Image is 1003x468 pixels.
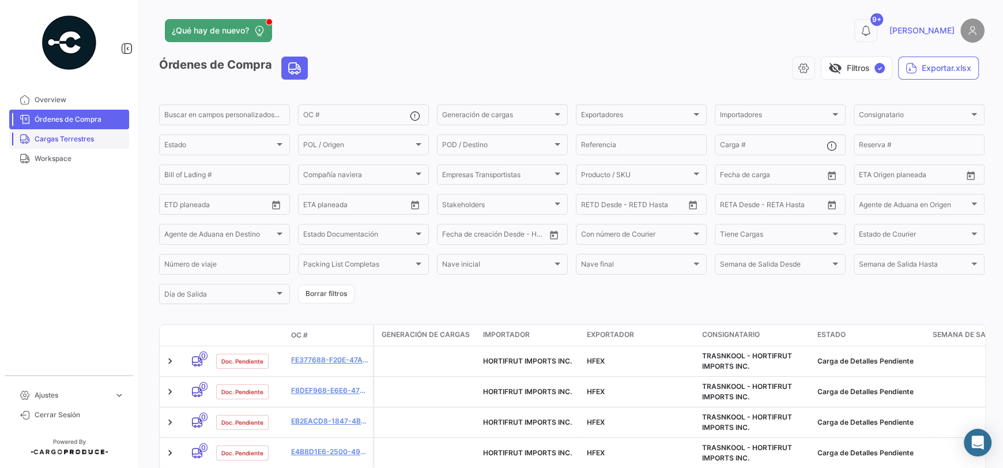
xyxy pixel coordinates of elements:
[193,202,242,210] input: Hasta
[199,351,208,360] span: 0
[610,202,659,210] input: Hasta
[587,330,634,340] span: Exportador
[749,202,798,210] input: Hasta
[165,19,272,42] button: ¿Qué hay de nuevo?
[164,292,274,300] span: Día de Salida
[483,418,572,426] span: HORTIFRUT IMPORTS INC.
[587,387,605,396] span: HFEX
[442,232,463,240] input: Desde
[303,143,413,151] span: POL / Origen
[684,196,702,214] button: Open calendar
[286,325,373,345] datatable-header-cell: OC #
[817,356,923,366] div: Carga de Detalles Pendiente
[298,284,355,304] button: Borrar filtros
[483,357,572,365] span: HORTIFRUT IMPORTS INC.
[199,382,208,391] span: 0
[221,448,263,458] span: Doc. Pendiente
[35,134,125,144] span: Cargas Terrestres
[114,390,125,400] span: expand_more
[221,357,263,366] span: Doc. Pendiente
[164,447,176,459] a: Expand/Collapse Row
[702,443,792,462] span: TRASNKOOL - HORTIFRUT IMPORTS INC.
[749,173,798,181] input: Hasta
[9,90,129,110] a: Overview
[483,448,572,457] span: HORTIFRUT IMPORTS INC.
[164,355,176,367] a: Expand/Collapse Row
[587,357,605,365] span: HFEX
[720,232,830,240] span: Tiene Cargas
[817,417,923,428] div: Carga de Detalles Pendiente
[859,113,969,121] span: Consignatario
[303,202,324,210] input: Desde
[164,386,176,398] a: Expand/Collapse Row
[898,57,979,80] button: Exportar.xlsx
[382,330,470,340] span: Generación de cargas
[406,196,424,214] button: Open calendar
[35,114,125,125] span: Órdenes de Compra
[859,232,969,240] span: Estado de Courier
[813,325,928,346] datatable-header-cell: Estado
[817,448,923,458] div: Carga de Detalles Pendiente
[962,167,979,184] button: Open calendar
[483,387,572,396] span: HORTIFRUT IMPORTS INC.
[332,202,381,210] input: Hasta
[702,351,792,370] span: TRASNKOOL - HORTIFRUT IMPORTS INC.
[164,143,274,151] span: Estado
[889,25,955,36] span: [PERSON_NAME]
[35,95,125,105] span: Overview
[199,413,208,421] span: 0
[720,173,741,181] input: Desde
[702,413,792,432] span: TRASNKOOL - HORTIFRUT IMPORTS INC.
[874,63,885,73] span: ✓
[9,149,129,169] a: Workspace
[164,202,185,210] input: Desde
[859,173,880,181] input: Desde
[282,57,307,79] button: Land
[172,25,249,36] span: ¿Qué hay de nuevo?
[821,57,892,80] button: visibility_offFiltros✓
[159,57,311,80] h3: Órdenes de Compra
[183,331,212,340] datatable-header-cell: Modo de Transporte
[581,262,691,270] span: Nave final
[35,153,125,164] span: Workspace
[291,447,368,457] a: e4b8d1e6-2500-49b1-88f2-ecd8b41ce0e1
[40,14,98,72] img: powered-by.png
[221,418,263,427] span: Doc. Pendiente
[442,262,552,270] span: Nave inicial
[9,110,129,129] a: Órdenes de Compra
[9,129,129,149] a: Cargas Terrestres
[823,167,840,184] button: Open calendar
[720,262,830,270] span: Semana de Salida Desde
[291,385,368,396] a: f8def968-e6e6-47fa-8a5f-d8ef27e523b6
[581,173,691,181] span: Producto / SKU
[478,325,582,346] datatable-header-cell: Importador
[817,387,923,397] div: Carga de Detalles Pendiente
[859,262,969,270] span: Semana de Salida Hasta
[817,330,846,340] span: Estado
[303,173,413,181] span: Compañía naviera
[291,330,308,340] span: OC #
[720,202,741,210] input: Desde
[587,418,605,426] span: HFEX
[702,382,792,401] span: TRASNKOOL - HORTIFRUT IMPORTS INC.
[212,331,286,340] datatable-header-cell: Estado Doc.
[267,196,285,214] button: Open calendar
[303,232,413,240] span: Estado Documentación
[888,173,937,181] input: Hasta
[582,325,697,346] datatable-header-cell: Exportador
[303,262,413,270] span: Packing List Completas
[442,143,552,151] span: POD / Destino
[442,173,552,181] span: Empresas Transportistas
[828,61,842,75] span: visibility_off
[587,448,605,457] span: HFEX
[35,410,125,420] span: Cerrar Sesión
[291,355,368,365] a: fe377688-f20e-47a3-a8ac-797fe69b3033
[164,417,176,428] a: Expand/Collapse Row
[375,325,478,346] datatable-header-cell: Generación de cargas
[581,232,691,240] span: Con número de Courier
[164,232,274,240] span: Agente de Aduana en Destino
[199,443,208,452] span: 0
[581,202,602,210] input: Desde
[964,429,991,456] div: Abrir Intercom Messenger
[35,390,110,400] span: Ajustes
